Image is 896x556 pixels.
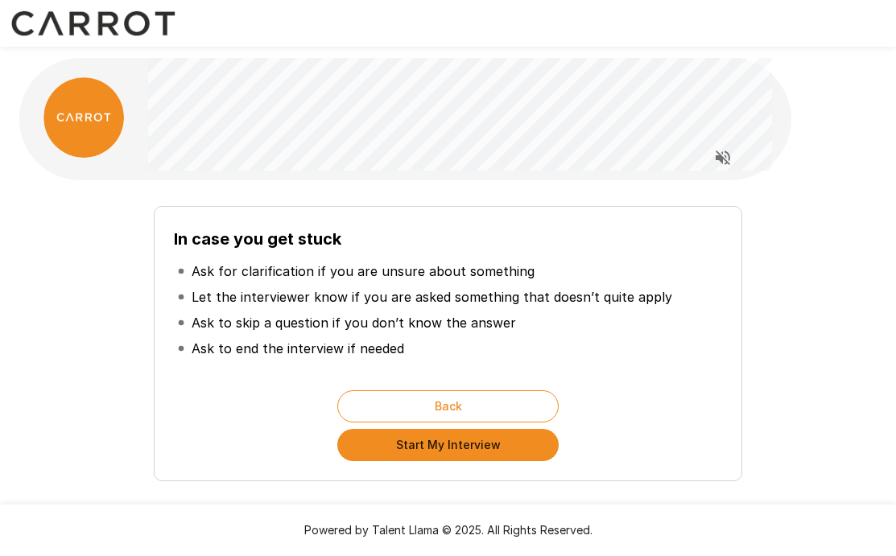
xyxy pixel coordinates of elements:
[337,390,559,422] button: Back
[192,262,535,281] p: Ask for clarification if you are unsure about something
[43,77,124,158] img: carrot_logo.png
[192,287,672,307] p: Let the interviewer know if you are asked something that doesn’t quite apply
[19,522,877,538] p: Powered by Talent Llama © 2025. All Rights Reserved.
[192,339,404,358] p: Ask to end the interview if needed
[192,313,516,332] p: Ask to skip a question if you don’t know the answer
[707,142,739,174] button: Read questions aloud
[337,429,559,461] button: Start My Interview
[174,229,341,249] b: In case you get stuck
